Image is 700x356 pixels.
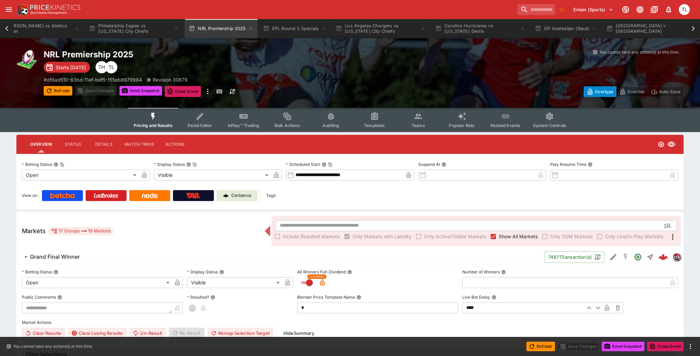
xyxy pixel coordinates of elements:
button: GP Azerbaijan (Race) [531,19,601,38]
span: InPlay™ Trading [228,123,259,128]
button: Toggle light/dark mode [634,3,646,16]
button: Display Status [219,270,224,274]
span: Show All Markets [499,233,538,240]
button: EPL Round 3 Specials [259,19,330,38]
p: Betting Status [22,161,52,167]
span: Only SGM Markets [550,233,593,240]
img: TabNZ [186,193,201,198]
button: Overview [25,136,58,153]
button: Details [88,136,119,153]
p: Revision 30679 [153,76,188,83]
div: Event type filters [128,108,572,132]
button: Un-Result [129,328,166,339]
p: Live Bet Delay [462,294,490,300]
img: pricekinetics [673,253,681,261]
span: Pricing and Results [134,123,173,128]
svg: Visible [667,140,675,148]
svg: Open [658,141,665,148]
button: Connected to PK [619,3,632,16]
p: Overtype [595,88,613,95]
button: Close Event [165,86,201,97]
p: All Winners Full-Dividend [297,269,346,275]
p: Display Status [154,161,185,167]
span: Teams [411,123,425,128]
span: Overridden [309,274,324,279]
button: Blender Price Template Name [356,295,361,300]
a: 62c355e1-3aee-43b5-9e98-981e4452ad3c [656,250,670,264]
button: Send Snapshot [119,86,162,96]
button: open drawer [3,3,15,16]
img: PriceKinetics [30,5,81,10]
img: PriceKinetics Logo [15,3,29,16]
h5: Markets [22,227,46,235]
button: Actions [160,136,190,153]
button: Clear Losing Results [68,328,127,339]
span: Re-Result [169,328,205,339]
button: Scheduled StartCopy To Clipboard [322,162,326,167]
span: Auditing [322,123,339,128]
p: Override [627,88,645,95]
div: Start From [584,86,684,97]
button: No Bookmarks [556,4,567,15]
div: 17 Groups 19 Markets [51,227,111,235]
button: Trent Lewis [677,2,692,17]
button: Refresh [44,86,72,96]
span: Templates [364,123,385,128]
label: View on : [22,190,39,201]
div: Todd Henderson [96,61,108,73]
button: Select Tenant [569,4,617,15]
div: Trent Lewis [105,61,117,73]
button: Match Times [119,136,160,153]
div: Visible [154,170,271,181]
p: Cerberus [231,192,251,199]
button: Clear Results [22,328,65,339]
button: NRL Premiership 2025 [185,19,257,38]
button: Betting StatusCopy To Clipboard [54,162,58,167]
div: 62c355e1-3aee-43b5-9e98-981e4452ad3c [658,252,668,262]
span: Related Events [491,123,520,128]
button: Open [632,251,644,263]
span: Only Live/In-Play Markets [605,233,663,240]
button: Overtype [584,86,616,97]
button: Los Angeles Chargers vs [US_STATE] City Chiefs [332,19,430,38]
button: Documentation [648,3,660,16]
p: Display Status [187,269,218,275]
div: Visible [187,277,282,288]
button: Public Comments [57,295,62,300]
div: Open [22,170,139,181]
button: Notifications [662,3,675,16]
p: You cannot take any action(s) at this time. [599,49,680,55]
button: HideSummary [279,328,318,339]
span: Bulk Actions [275,123,300,128]
p: Auto-Save [659,88,681,95]
p: Number of Winners [462,269,500,275]
span: Include Resulted Markets [283,233,340,240]
p: Copy To Clipboard [44,76,142,83]
p: Betting Status [22,269,52,275]
label: Market Actions [22,317,678,328]
input: search [517,4,555,15]
button: Number of Winners [501,270,506,274]
button: more [686,342,695,351]
span: Detail Editor [188,123,212,128]
button: Display StatusCopy To Clipboard [186,162,191,167]
button: Auto-Save [648,86,684,97]
button: Remap Selection Target [207,328,274,339]
button: Betting Status [54,270,58,274]
h6: Grand Final Winner [30,253,80,260]
button: Copy To Clipboard [192,162,197,167]
span: Only Active/Visible Markets [424,233,486,240]
p: Blender Price Template Name [297,294,355,300]
button: Override [616,86,648,97]
button: more [204,86,212,97]
h2: Copy To Clipboard [44,49,364,60]
img: Cerberus [223,193,229,198]
button: Carolina Hurricanes vs [US_STATE] Devils [431,19,529,38]
button: Philadelphia Eagles vs [US_STATE] City Chiefs [85,19,183,38]
p: Starts [DATE] [56,64,86,71]
button: Open [661,219,674,232]
label: Tags: [266,190,276,201]
img: Neds [142,193,157,198]
button: Suspend At [441,162,446,167]
img: Sportsbook Management [30,11,67,14]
